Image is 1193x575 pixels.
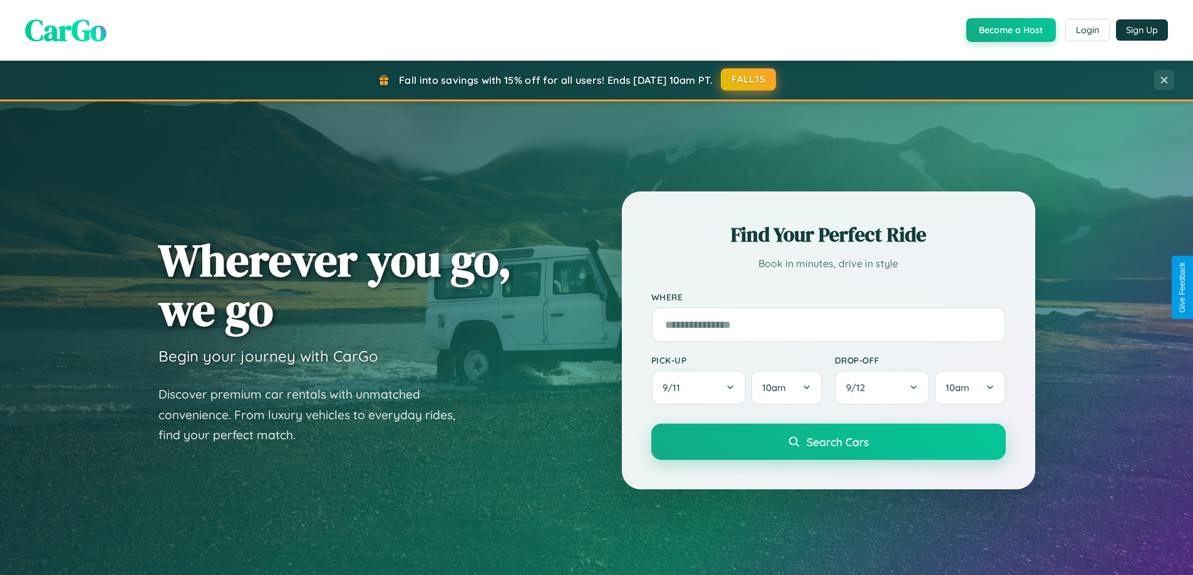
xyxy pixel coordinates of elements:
button: Search Cars [651,424,1006,460]
button: 10am [934,370,1005,405]
label: Pick-up [651,355,822,365]
p: Book in minutes, drive in style [651,255,1006,273]
button: FALL15 [721,68,776,91]
label: Where [651,292,1006,302]
h2: Find Your Perfect Ride [651,221,1006,248]
span: CarGo [25,9,106,51]
span: 10am [946,382,969,394]
span: Fall into savings with 15% off for all users! Ends [DATE] 10am PT. [399,74,713,86]
h1: Wherever you go, we go [158,235,512,334]
button: 9/12 [835,370,930,405]
div: Give Feedback [1178,262,1187,313]
h3: Begin your journey with CarGo [158,347,378,365]
button: 9/11 [651,370,746,405]
span: 9 / 12 [846,382,871,394]
button: 10am [751,370,822,405]
span: 9 / 11 [663,382,686,394]
button: Become a Host [966,18,1056,42]
span: Search Cars [807,435,869,449]
button: Login [1065,19,1110,41]
button: Sign Up [1116,19,1168,41]
p: Discover premium car rentals with unmatched convenience. From luxury vehicles to everyday rides, ... [158,384,472,445]
span: 10am [762,382,786,394]
label: Drop-off [835,355,1006,365]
